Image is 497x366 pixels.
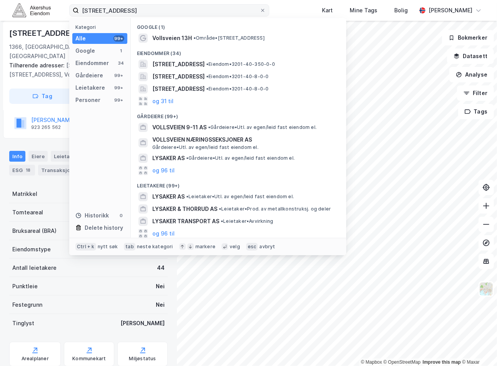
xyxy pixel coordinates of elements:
[429,6,472,15] div: [PERSON_NAME]
[22,356,49,362] div: Arealplaner
[152,166,175,175] button: og 96 til
[322,6,333,15] div: Kart
[206,74,208,79] span: •
[208,124,317,130] span: Gårdeiere • Utl. av egen/leid fast eiendom el.
[152,135,337,144] span: VOLLSVEIEN NÆRINGSSEKSJONER AS
[156,300,165,309] div: Nei
[9,61,162,79] div: [STREET_ADDRESS], [STREET_ADDRESS], Vollsveien 13e
[384,359,421,365] a: OpenStreetMap
[221,218,223,224] span: •
[12,226,57,236] div: Bruksareal (BRA)
[152,217,219,226] span: LYSAKER TRANSPORT AS
[12,319,34,328] div: Tinglyst
[113,97,124,103] div: 99+
[12,300,42,309] div: Festegrunn
[118,212,124,219] div: 0
[28,151,48,162] div: Eiere
[361,359,382,365] a: Mapbox
[152,33,192,43] span: Vollsveien 13H
[12,263,57,272] div: Antall leietakere
[9,42,109,61] div: 1366, [GEOGRAPHIC_DATA], [GEOGRAPHIC_DATA]
[9,89,75,104] button: Tag
[458,104,494,119] button: Tags
[12,282,38,291] div: Punktleie
[79,5,260,16] input: Søk på adresse, matrikkel, gårdeiere, leietakere eller personer
[9,27,85,39] div: [STREET_ADDRESS]
[206,86,208,92] span: •
[152,204,217,214] span: LYSAKER & THORRUD AS
[131,177,346,191] div: Leietakere (99+)
[206,86,269,92] span: Eiendom • 3201-40-8-0-0
[457,85,494,101] button: Filter
[157,263,165,272] div: 44
[186,155,295,161] span: Gårdeiere • Utl. av egen/leid fast eiendom el.
[221,218,273,224] span: Leietaker • Avvirkning
[449,67,494,82] button: Analyse
[113,85,124,91] div: 99+
[459,329,497,366] div: Kontrollprogram for chat
[129,356,156,362] div: Miljøstatus
[9,165,35,175] div: ESG
[12,3,51,17] img: akershus-eiendom-logo.9091f326c980b4bce74ccdd9f866810c.svg
[12,245,51,254] div: Eiendomstype
[31,124,61,130] div: 923 265 562
[193,35,265,41] span: Område • [STREET_ADDRESS]
[120,319,165,328] div: [PERSON_NAME]
[24,166,32,174] div: 18
[113,35,124,42] div: 99+
[206,61,275,67] span: Eiendom • 3201-40-350-0-0
[152,84,205,94] span: [STREET_ADDRESS]
[152,144,259,150] span: Gårdeiere • Utl. av egen/leid fast eiendom el.
[152,60,205,69] span: [STREET_ADDRESS]
[206,61,208,67] span: •
[75,58,109,68] div: Eiendommer
[459,329,497,366] iframe: Chat Widget
[131,107,346,121] div: Gårdeiere (99+)
[118,60,124,66] div: 34
[75,243,96,251] div: Ctrl + k
[186,194,294,200] span: Leietaker • Utl. av egen/leid fast eiendom el.
[186,155,188,161] span: •
[75,34,86,43] div: Alle
[131,44,346,58] div: Eiendommer (34)
[447,48,494,64] button: Datasett
[12,208,43,217] div: Tomteareal
[75,24,127,30] div: Kategori
[394,6,408,15] div: Bolig
[442,30,494,45] button: Bokmerker
[12,189,37,199] div: Matrikkel
[152,72,205,81] span: [STREET_ADDRESS]
[230,244,240,250] div: velg
[195,244,215,250] div: markere
[113,72,124,79] div: 99+
[423,359,461,365] a: Improve this map
[152,154,185,163] span: LYSAKER AS
[72,356,106,362] div: Kommunekart
[208,124,210,130] span: •
[38,165,91,175] div: Transaksjoner
[350,6,377,15] div: Mine Tags
[156,282,165,291] div: Nei
[186,194,188,199] span: •
[152,192,185,201] span: LYSAKER AS
[75,71,103,80] div: Gårdeiere
[193,35,196,41] span: •
[75,46,95,55] div: Google
[51,151,95,162] div: Leietakere
[152,97,173,106] button: og 31 til
[219,206,221,212] span: •
[152,123,207,132] span: VOLLSVEIEN 9-11 AS
[206,74,269,80] span: Eiendom • 3201-40-8-0-0
[152,229,175,238] button: og 96 til
[137,244,173,250] div: neste kategori
[479,282,494,296] img: Z
[75,83,105,92] div: Leietakere
[246,243,258,251] div: esc
[85,223,123,232] div: Delete history
[219,206,331,212] span: Leietaker • Prod. av metallkonstruksj. og deler
[124,243,135,251] div: tab
[9,151,25,162] div: Info
[75,95,100,105] div: Personer
[131,18,346,32] div: Google (1)
[259,244,275,250] div: avbryt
